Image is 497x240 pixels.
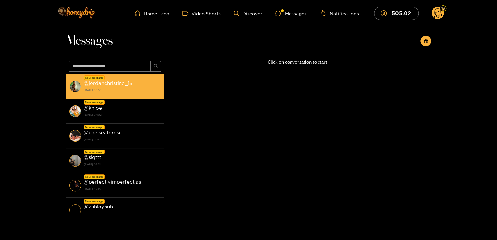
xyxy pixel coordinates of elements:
strong: @ zuhlaynuh [84,204,113,209]
a: Video Shorts [182,10,221,16]
strong: @ perfectlyimperfectjas [84,179,141,185]
strong: [DATE] 02:31 [84,161,161,167]
button: 505.02 [374,7,419,20]
span: video-camera [182,10,192,16]
img: conversation [69,105,81,117]
strong: [DATE] 02:51 [84,137,161,142]
span: Messages [66,33,113,49]
a: Discover [234,11,262,16]
strong: [DATE] 04:02 [84,112,161,118]
img: conversation [69,81,81,92]
div: New message [84,174,105,179]
div: New message [84,150,105,154]
strong: @ slqttt [84,154,101,160]
a: Home Feed [135,10,169,16]
p: Click on conversation to start [164,59,431,66]
div: Messages [275,10,306,17]
strong: [DATE] 06:53 [84,87,161,93]
div: New message [84,199,105,204]
strong: @ khloe [84,105,102,111]
span: home [135,10,144,16]
strong: [DATE] 02:15 [84,186,161,192]
button: appstore-add [420,36,431,46]
mark: 505.02 [390,10,412,17]
img: conversation [69,180,81,191]
img: conversation [69,204,81,216]
span: dollar [381,10,390,16]
div: New message [84,100,105,105]
button: search [150,61,161,72]
img: conversation [69,155,81,167]
div: New message [84,125,105,129]
button: Notifications [319,10,361,17]
img: Fan Level [441,7,445,11]
strong: [DATE] 01:40 [84,211,161,217]
strong: @ jordanchristine_15 [84,80,132,86]
strong: @ chelseaterese [84,130,122,135]
span: search [153,64,158,69]
img: conversation [69,130,81,142]
span: appstore-add [423,38,428,44]
div: New message [84,75,105,80]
